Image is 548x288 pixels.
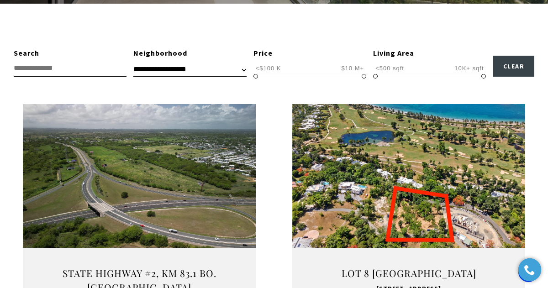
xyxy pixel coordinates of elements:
div: Living Area [373,47,486,59]
div: Price [253,47,366,59]
div: Neighborhood [133,47,246,59]
button: Clear [493,56,535,77]
span: 10K+ sqft [452,64,486,73]
span: <500 sqft [373,64,406,73]
span: $10 M+ [339,64,366,73]
span: <$100 K [253,64,284,73]
div: Search [14,47,126,59]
